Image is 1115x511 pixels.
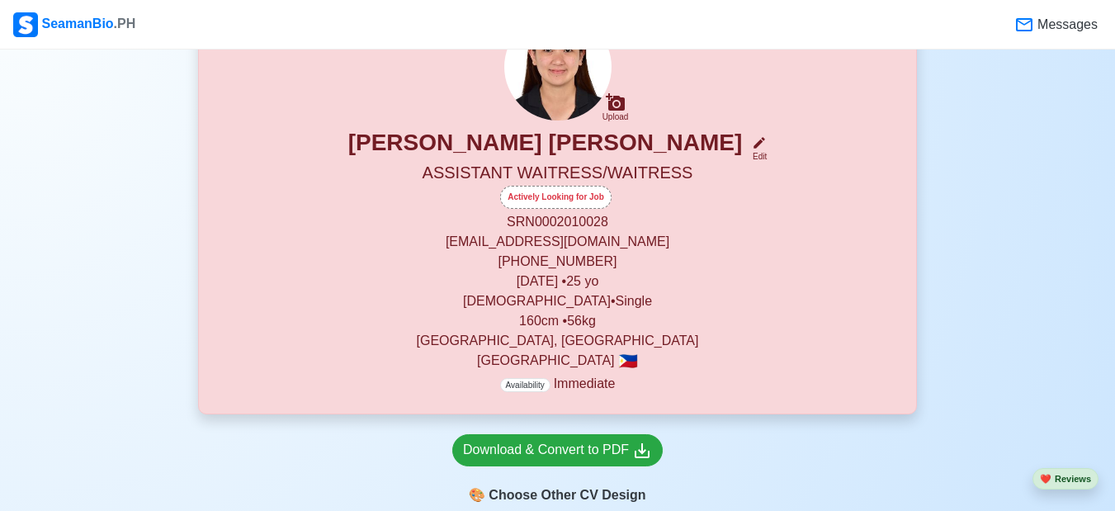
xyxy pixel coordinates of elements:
img: Logo [13,12,38,37]
span: 🇵🇭 [618,353,638,369]
div: Actively Looking for Job [500,186,612,209]
p: [GEOGRAPHIC_DATA] [219,351,896,371]
h5: ASSISTANT WAITRESS/WAITRESS [219,163,896,186]
p: 160 cm • 56 kg [219,311,896,331]
a: Download & Convert to PDF [452,434,663,466]
div: Edit [745,150,767,163]
span: heart [1040,474,1051,484]
p: [DATE] • 25 yo [219,272,896,291]
div: Upload [602,112,629,122]
p: SRN 0002010028 [219,212,896,232]
h3: [PERSON_NAME] [PERSON_NAME] [348,129,743,163]
p: [DEMOGRAPHIC_DATA] • Single [219,291,896,311]
p: Immediate [500,374,616,394]
div: Download & Convert to PDF [463,440,652,461]
button: heartReviews [1032,468,1098,490]
div: Choose Other CV Design [452,480,663,511]
p: [PHONE_NUMBER] [219,252,896,272]
span: Availability [500,378,550,392]
span: .PH [114,17,136,31]
span: paint [469,485,485,505]
p: [GEOGRAPHIC_DATA], [GEOGRAPHIC_DATA] [219,331,896,351]
p: [EMAIL_ADDRESS][DOMAIN_NAME] [219,232,896,252]
div: SeamanBio [13,12,135,37]
span: Messages [1034,15,1098,35]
